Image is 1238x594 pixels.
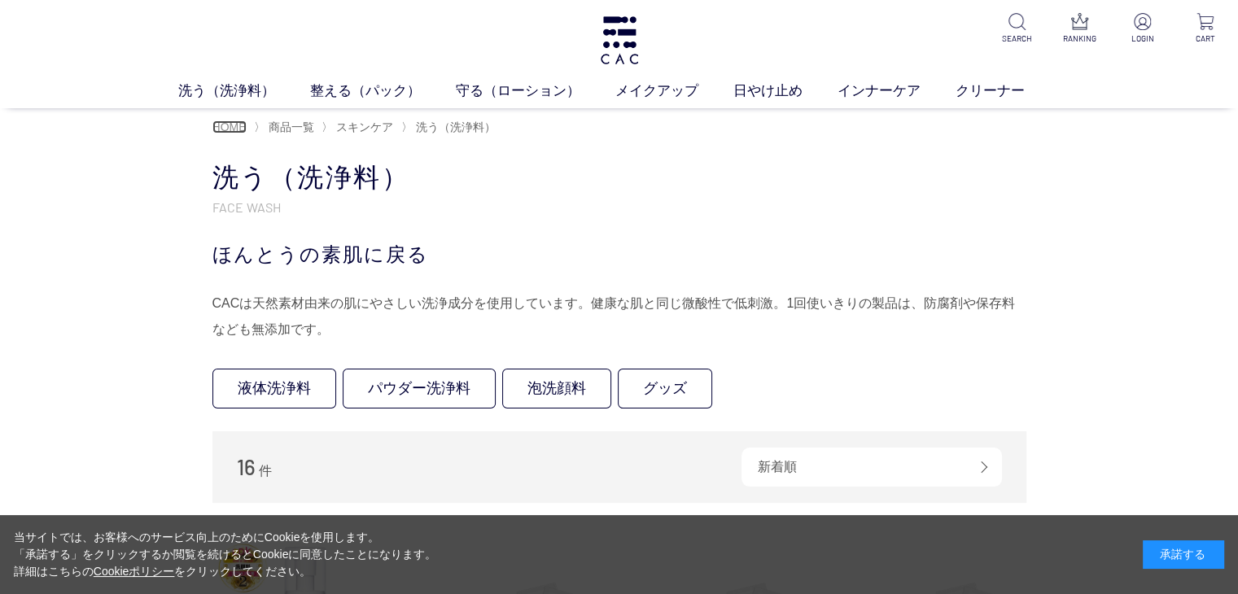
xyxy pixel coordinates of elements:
[1122,13,1162,45] a: LOGIN
[212,240,1026,269] div: ほんとうの素肌に戻る
[413,120,496,133] a: 洗う（洗浄料）
[254,120,318,135] li: 〉
[733,81,838,102] a: 日やけ止め
[212,120,247,133] a: HOME
[322,120,397,135] li: 〉
[401,120,500,135] li: 〉
[618,369,712,408] a: グッズ
[1122,33,1162,45] p: LOGIN
[598,16,641,64] img: logo
[741,448,1002,487] div: 新着順
[956,81,1060,102] a: クリーナー
[1060,33,1100,45] p: RANKING
[838,81,956,102] a: インナーケア
[212,369,336,408] a: 液体洗浄料
[1185,33,1225,45] p: CART
[502,369,611,408] a: 泡洗顔料
[336,120,393,133] span: スキンケア
[416,120,496,133] span: 洗う（洗浄料）
[212,290,1026,343] div: CACは天然素材由来の肌にやさしい洗浄成分を使用しています。健康な肌と同じ微酸性で低刺激。1回使いきりの製品は、防腐剤や保存料なども無添加です。
[212,160,1026,195] h1: 洗う（洗浄料）
[1060,13,1100,45] a: RANKING
[343,369,496,408] a: パウダー洗浄料
[178,81,310,102] a: 洗う（洗浄料）
[1185,13,1225,45] a: CART
[259,464,272,478] span: 件
[310,81,456,102] a: 整える（パック）
[997,13,1037,45] a: SEARCH
[237,454,256,479] span: 16
[456,81,615,102] a: 守る（ローション）
[997,33,1037,45] p: SEARCH
[615,81,733,102] a: メイクアップ
[14,529,437,580] div: 当サイトでは、お客様へのサービス向上のためにCookieを使用します。 「承諾する」をクリックするか閲覧を続けるとCookieに同意したことになります。 詳細はこちらの をクリックしてください。
[265,120,314,133] a: 商品一覧
[333,120,393,133] a: スキンケア
[212,199,1026,216] p: FACE WASH
[1143,540,1224,569] div: 承諾する
[269,120,314,133] span: 商品一覧
[94,565,175,578] a: Cookieポリシー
